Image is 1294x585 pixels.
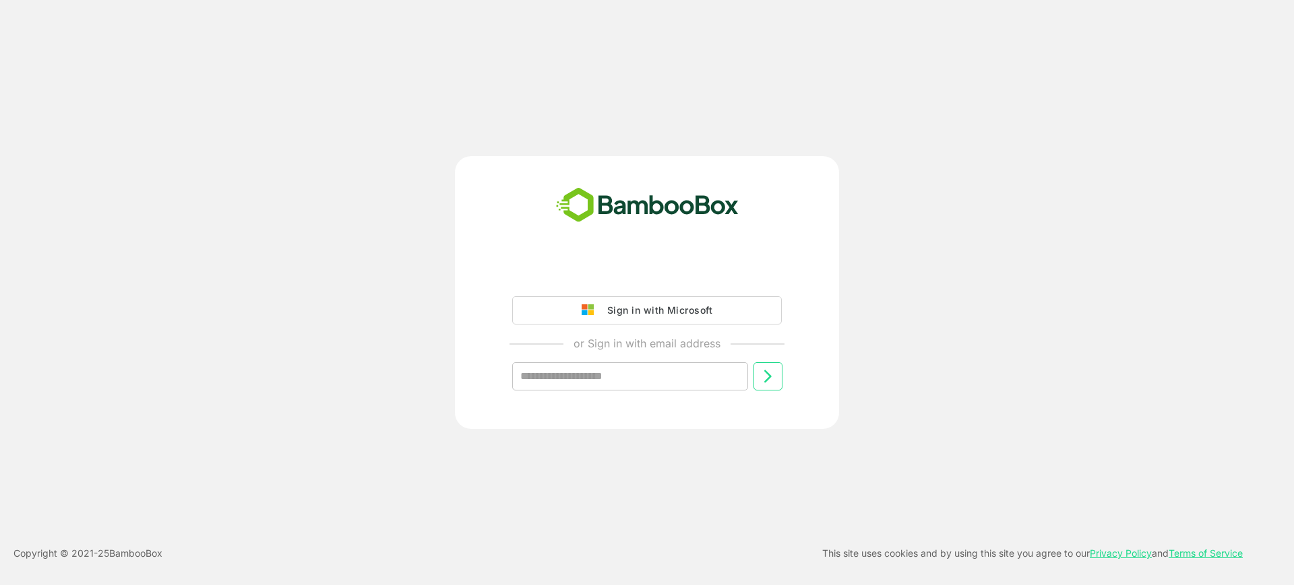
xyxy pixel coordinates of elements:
img: google [582,304,600,316]
a: Privacy Policy [1090,547,1152,559]
p: This site uses cookies and by using this site you agree to our and [822,545,1243,561]
img: bamboobox [549,183,746,228]
a: Terms of Service [1169,547,1243,559]
iframe: Sign in with Google Button [505,259,789,288]
p: or Sign in with email address [574,335,720,351]
p: Copyright © 2021- 25 BambooBox [13,545,162,561]
div: Sign in with Microsoft [600,302,712,319]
